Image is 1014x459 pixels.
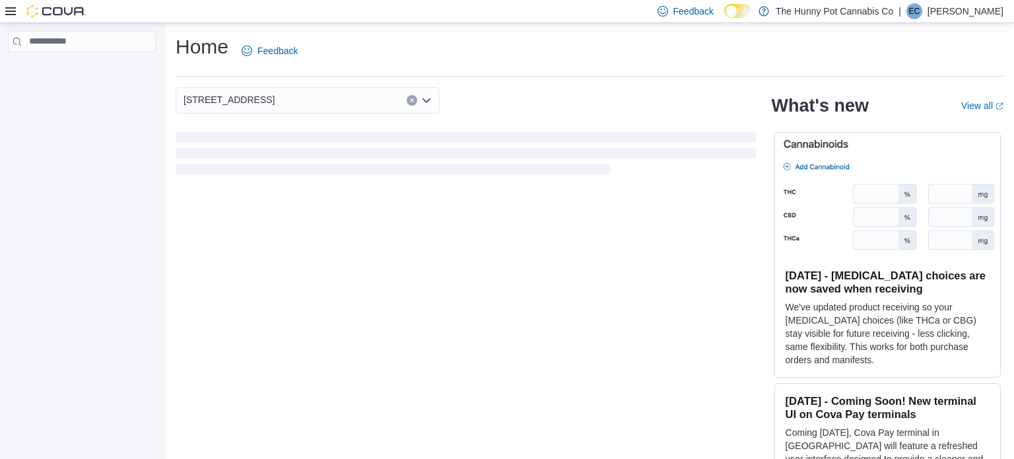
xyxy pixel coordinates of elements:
[176,135,756,177] span: Loading
[928,3,1003,19] p: [PERSON_NAME]
[909,3,920,19] span: EC
[786,394,990,421] h3: [DATE] - Coming Soon! New terminal UI on Cova Pay terminals
[961,100,1003,111] a: View allExternal link
[724,4,752,18] input: Dark Mode
[906,3,922,19] div: Emily Cosby
[176,34,228,60] h1: Home
[772,95,869,116] h2: What's new
[776,3,893,19] p: The Hunny Pot Cannabis Co
[8,55,156,87] nav: Complex example
[786,300,990,367] p: We've updated product receiving so your [MEDICAL_DATA] choices (like THCa or CBG) stay visible fo...
[407,95,417,106] button: Clear input
[673,5,714,18] span: Feedback
[996,102,1003,110] svg: External link
[236,38,303,64] a: Feedback
[898,3,901,19] p: |
[26,5,86,18] img: Cova
[184,92,275,108] span: [STREET_ADDRESS]
[421,95,432,106] button: Open list of options
[786,269,990,295] h3: [DATE] - [MEDICAL_DATA] choices are now saved when receiving
[257,44,298,57] span: Feedback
